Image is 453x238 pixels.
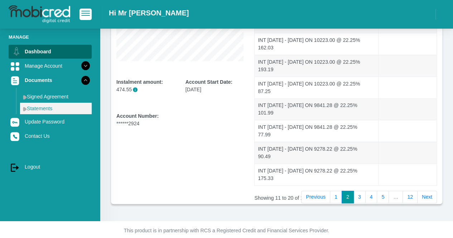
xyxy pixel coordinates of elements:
td: INT [DATE] - [DATE] ON 9841.28 @ 22.25% 77.99 [255,120,379,142]
a: Manage Account [9,59,92,73]
span: i [133,87,138,92]
b: Account Start Date: [185,79,232,85]
b: Account Number: [116,113,159,119]
h2: Hi Mr [PERSON_NAME] [109,9,189,17]
a: 12 [403,191,418,204]
div: [DATE] [185,78,244,93]
img: logo-mobicred.svg [9,5,70,23]
a: Documents [9,73,92,87]
p: 474.55 [116,86,175,93]
p: This product is in partnership with RCS a Registered Credit and Financial Services Provider. [28,227,425,234]
a: Dashboard [9,45,92,58]
td: INT [DATE] - [DATE] ON 9278.22 @ 22.25% 90.49 [255,142,379,164]
td: INT [DATE] - [DATE] ON 9278.22 @ 22.25% 175.33 [255,164,379,185]
li: Manage [9,34,92,40]
a: 5 [377,191,389,204]
a: Update Password [9,115,92,128]
a: Logout [9,160,92,174]
img: menu arrow [23,95,27,99]
td: INT [DATE] - [DATE] ON 9841.28 @ 22.25% 101.99 [255,98,379,120]
td: INT [DATE] - [DATE] ON 10223.00 @ 22.25% 193.19 [255,55,379,77]
a: Previous [301,191,330,204]
a: Next [417,191,437,204]
a: 3 [353,191,366,204]
td: INT [DATE] - [DATE] ON 10223.00 @ 22.25% 87.25 [255,77,379,98]
a: Statements [20,103,92,114]
a: 2 [342,191,354,204]
a: 4 [365,191,377,204]
b: Instalment amount: [116,79,163,85]
a: Contact Us [9,129,92,143]
div: Showing 11 to 20 of 113 entries [254,190,324,202]
a: 1 [330,191,342,204]
img: menu arrow [23,107,27,111]
td: INT [DATE] - [DATE] ON 10223.00 @ 22.25% 162.03 [255,33,379,55]
a: Signed Agreement [20,91,92,102]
